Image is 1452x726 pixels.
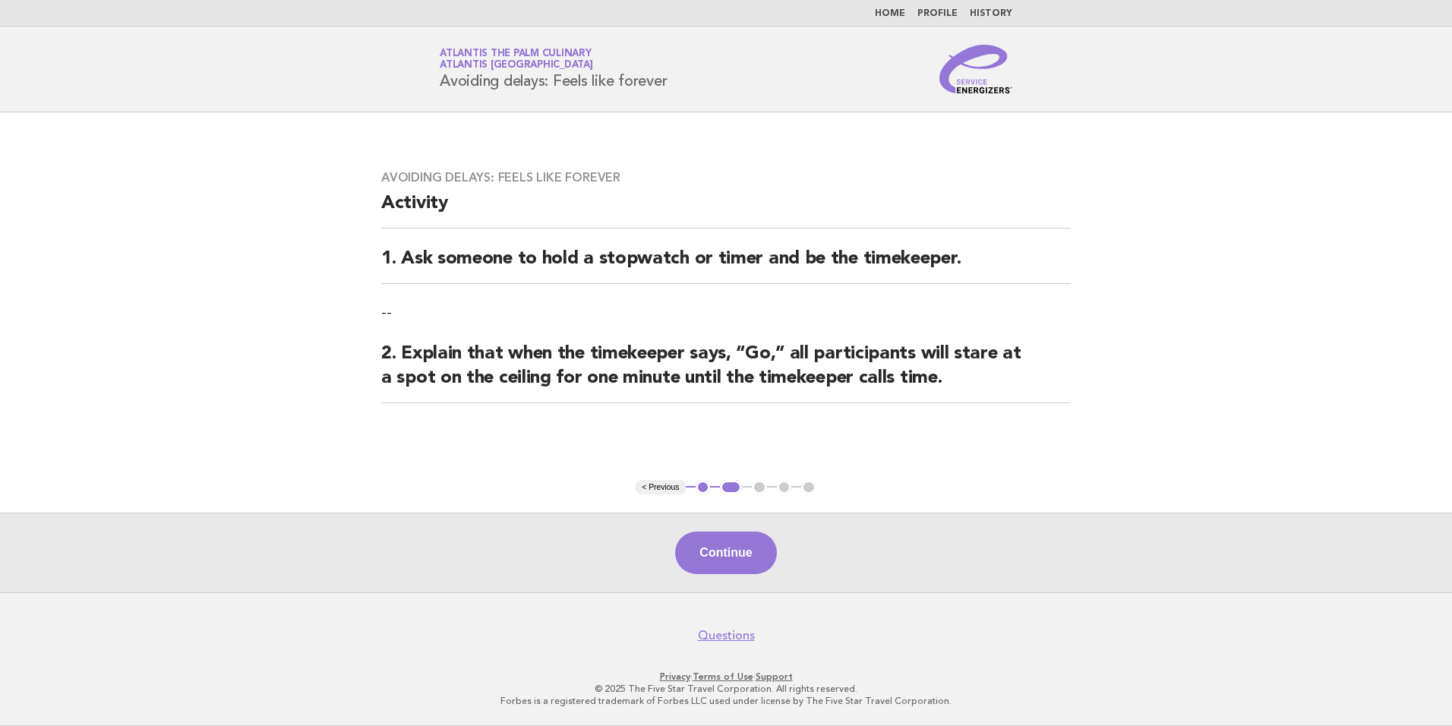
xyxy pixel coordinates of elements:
button: Continue [675,532,776,574]
a: Terms of Use [693,671,753,682]
img: Service Energizers [939,45,1012,93]
a: Profile [917,9,958,18]
span: Atlantis [GEOGRAPHIC_DATA] [440,61,593,71]
p: Forbes is a registered trademark of Forbes LLC used under license by The Five Star Travel Corpora... [261,695,1191,707]
h1: Avoiding delays: Feels like forever [440,49,667,89]
button: < Previous [636,480,685,495]
button: 2 [720,480,742,495]
a: Privacy [660,671,690,682]
p: · · [261,671,1191,683]
a: Support [756,671,793,682]
p: -- [381,302,1071,324]
h2: 1. Ask someone to hold a stopwatch or timer and be the timekeeper. [381,247,1071,284]
a: Atlantis The Palm CulinaryAtlantis [GEOGRAPHIC_DATA] [440,49,593,70]
h2: Activity [381,191,1071,229]
p: © 2025 The Five Star Travel Corporation. All rights reserved. [261,683,1191,695]
a: Questions [698,628,755,643]
button: 1 [696,480,711,495]
a: Home [875,9,905,18]
h2: 2. Explain that when the timekeeper says, “Go,” all participants will stare at a spot on the ceil... [381,342,1071,403]
a: History [970,9,1012,18]
h3: Avoiding delays: Feels like forever [381,170,1071,185]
